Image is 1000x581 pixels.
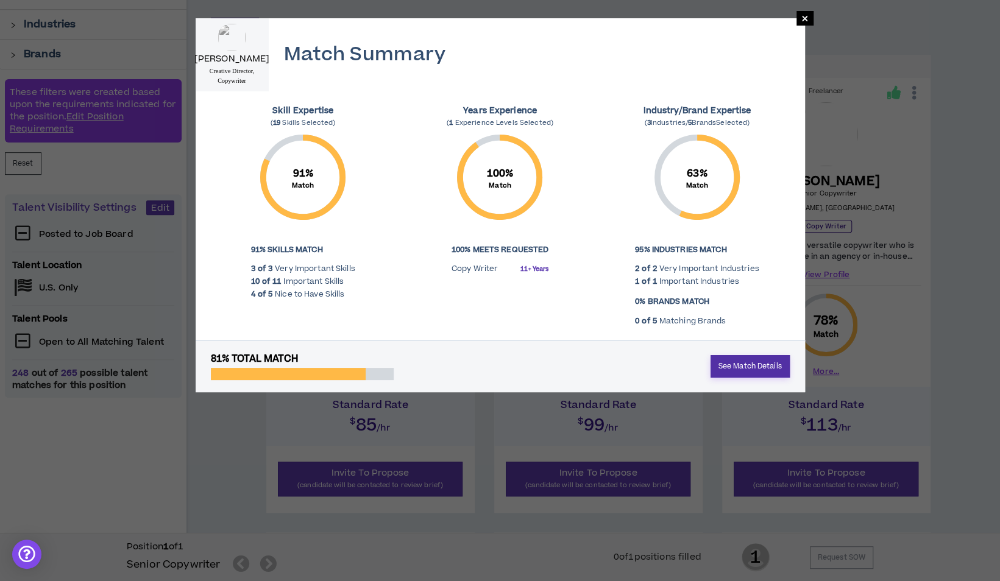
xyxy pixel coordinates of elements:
span: Expertise [293,105,333,117]
span: 100 % [487,166,514,181]
small: Match [292,181,314,190]
span: ( Industries / Brands Selected) [644,117,750,129]
img: mEj4r00fUVsNlIFdLIKwJNF8XVX2Hcpcpg2fodrK.png [218,24,246,51]
strong: of [258,263,266,275]
p: Creative Director, Copywriter [200,66,264,86]
strong: 10 [251,276,260,287]
b: 1 [449,117,455,129]
strong: 5 [652,315,656,327]
p: Important Industries [659,276,759,287]
small: Match [686,181,708,190]
small: 11+ Years [520,265,548,273]
strong: 1 [652,276,656,287]
p: Nice to Have Skills [275,289,355,300]
span: ( Experience Levels Selected) [447,117,553,129]
small: Match [489,181,511,190]
strong: of [258,289,266,300]
b: 19 [273,117,282,129]
strong: of [642,315,650,327]
h5: [PERSON_NAME] [194,54,270,65]
strong: of [642,276,650,287]
strong: 2 [652,263,656,275]
strong: 0% Brands Match [635,296,709,308]
strong: 100% Meets Requested [452,244,548,256]
div: Open Intercom Messenger [12,540,41,569]
p: Copy Writer [452,263,498,275]
strong: 95% Industries Match [635,244,726,256]
strong: of [262,276,270,287]
strong: 3 [268,263,272,275]
strong: 91% Skills Match [251,244,323,256]
strong: 0 [635,315,639,327]
span: ( Skills Selected) [271,117,336,129]
strong: 4 [251,289,255,300]
strong: of [642,263,650,275]
span: 81% Total Match [211,352,298,365]
strong: 5 [268,289,272,300]
span: Years [463,105,487,117]
span: Skill [272,105,291,117]
strong: 2 [635,263,639,275]
span: 91 % [293,166,313,181]
strong: 3 [251,263,255,275]
strong: 11 [272,276,281,287]
strong: 1 [635,276,639,287]
p: Very Important Industries [659,263,759,275]
span: Industry/Brand [643,105,708,117]
span: × [801,11,808,26]
span: Expertise [711,105,751,117]
h4: Match Summary [269,44,461,66]
span: 63 % [687,166,707,181]
span: Experience [489,105,537,117]
b: 5 [688,117,692,129]
p: Matching Brands [659,315,759,327]
p: Very Important Skills [275,263,355,275]
b: 3 [647,117,651,129]
p: Important Skills [283,276,355,287]
a: See Match Details [711,355,790,378]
